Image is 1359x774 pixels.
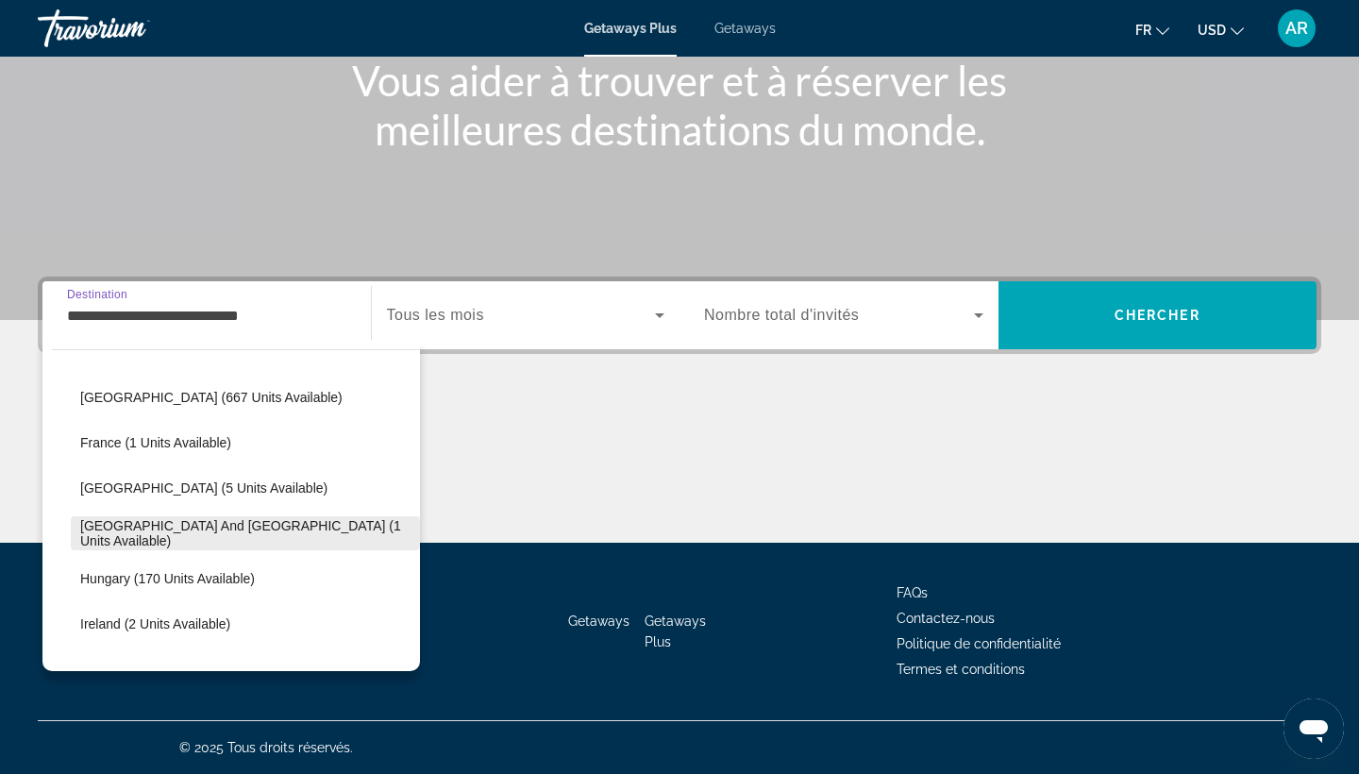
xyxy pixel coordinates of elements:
button: Select destination: Hungary (170 units available) [71,562,420,596]
a: Getaways Plus [584,21,677,36]
button: Select destination: Greece and Cyprus (1 units available) [71,516,420,550]
span: France (1 units available) [80,435,231,450]
button: Select destination: Ireland (2 units available) [71,607,420,641]
button: Change currency [1198,16,1244,43]
a: Contactez-nous [897,611,995,626]
h1: Vous aider à trouver et à réserver les meilleures destinations du monde. [326,56,1033,154]
span: © 2025 Tous droits réservés. [179,740,353,755]
span: Tous les mois [387,307,484,323]
a: Getaways [714,21,776,36]
span: AR [1285,19,1308,38]
a: Politique de confidentialité [897,636,1061,651]
div: Search widget [42,281,1317,349]
span: USD [1198,23,1226,38]
button: Select destination: France (1 units available) [71,426,420,460]
button: Change language [1135,16,1169,43]
button: Select destination: Finland (667 units available) [71,380,420,414]
span: Nombre total d'invités [704,307,859,323]
a: FAQs [897,585,928,600]
button: Select destination: Denmark (22 units available) [71,335,420,369]
a: Travorium [38,4,226,53]
span: Chercher [1115,308,1200,323]
iframe: Bouton de lancement de la fenêtre de messagerie [1283,698,1344,759]
span: [GEOGRAPHIC_DATA] and [GEOGRAPHIC_DATA] (1 units available) [80,518,411,548]
input: Select destination [67,305,346,328]
div: Destination options [42,340,420,671]
button: Search [998,281,1317,349]
span: Hungary (170 units available) [80,571,255,586]
span: fr [1135,23,1151,38]
span: [GEOGRAPHIC_DATA] (5 units available) [80,480,327,496]
button: User Menu [1272,8,1321,48]
span: [GEOGRAPHIC_DATA] (667 units available) [80,390,343,405]
span: Destination [67,288,127,300]
button: Select destination: Germany (5 units available) [71,471,420,505]
a: Getaways Plus [645,614,706,649]
span: Ireland (2 units available) [80,616,230,631]
button: Select destination: Italy (349 units available) [71,652,420,686]
a: Getaways [568,614,629,629]
a: Termes et conditions [897,662,1025,677]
